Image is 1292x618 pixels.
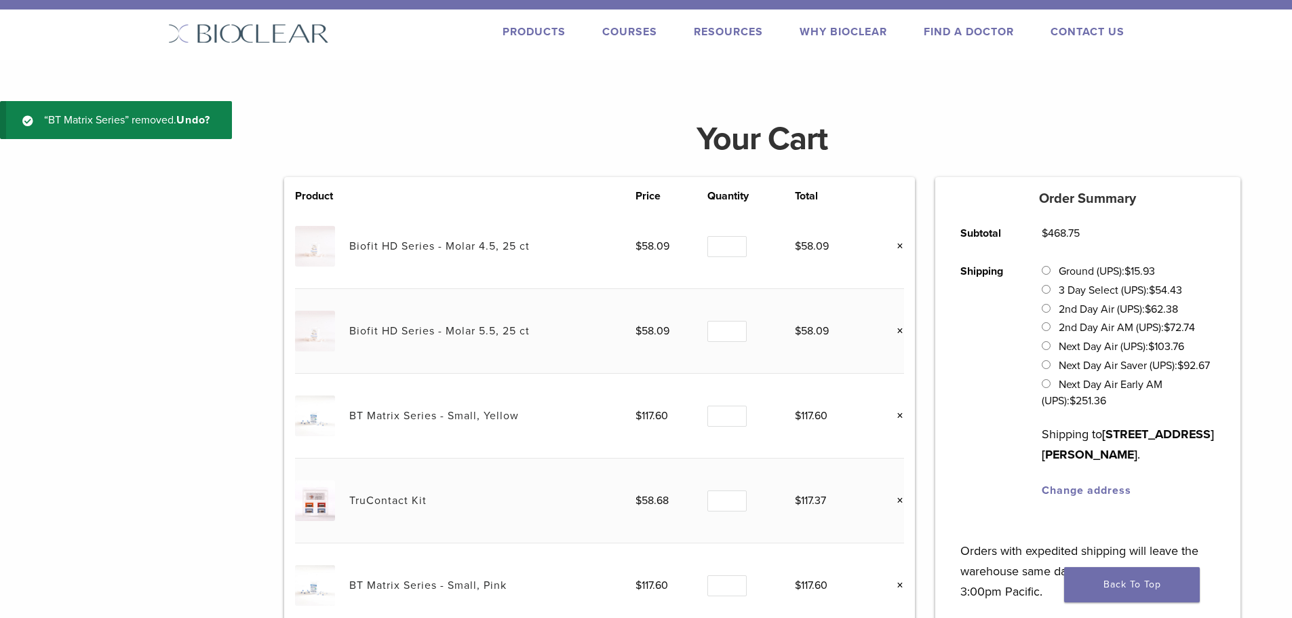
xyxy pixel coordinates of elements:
[795,324,801,338] span: $
[635,579,668,592] bdi: 117.60
[886,492,904,509] a: Remove this item
[886,577,904,594] a: Remove this item
[295,395,335,436] img: BT Matrix Series - Small, Yellow
[176,113,210,127] a: Undo?
[635,324,669,338] bdi: 58.09
[349,494,427,507] a: TruContact Kit
[795,494,801,507] span: $
[886,322,904,340] a: Remove this item
[635,239,669,253] bdi: 58.09
[635,188,707,204] th: Price
[1149,284,1155,297] span: $
[1059,321,1195,334] label: 2nd Day Air AM (UPS):
[349,239,530,253] a: Biofit HD Series - Molar 4.5, 25 ct
[795,188,867,204] th: Total
[1164,321,1170,334] span: $
[1042,427,1214,462] strong: [STREET_ADDRESS][PERSON_NAME]
[349,324,530,338] a: Biofit HD Series - Molar 5.5, 25 ct
[1070,394,1076,408] span: $
[886,237,904,255] a: Remove this item
[635,579,642,592] span: $
[1064,567,1200,602] a: Back To Top
[349,579,507,592] a: BT Matrix Series - Small, Pink
[168,24,329,43] img: Bioclear
[295,188,349,204] th: Product
[1124,265,1155,278] bdi: 15.93
[924,25,1014,39] a: Find A Doctor
[635,409,668,423] bdi: 117.60
[795,324,829,338] bdi: 58.09
[1177,359,1183,372] span: $
[1124,265,1131,278] span: $
[1177,359,1210,372] bdi: 92.67
[1059,340,1184,353] label: Next Day Air (UPS):
[1148,340,1154,353] span: $
[1059,284,1182,297] label: 3 Day Select (UPS):
[1051,25,1124,39] a: Contact Us
[1164,321,1195,334] bdi: 72.74
[295,480,335,520] img: TruContact Kit
[1042,227,1048,240] span: $
[503,25,566,39] a: Products
[694,25,763,39] a: Resources
[795,239,829,253] bdi: 58.09
[295,311,335,351] img: Biofit HD Series - Molar 5.5, 25 ct
[1042,378,1162,408] label: Next Day Air Early AM (UPS):
[795,409,827,423] bdi: 117.60
[800,25,887,39] a: Why Bioclear
[1042,424,1215,465] p: Shipping to .
[795,579,801,592] span: $
[1145,303,1178,316] bdi: 62.38
[635,494,642,507] span: $
[635,409,642,423] span: $
[295,226,335,266] img: Biofit HD Series - Molar 4.5, 25 ct
[635,494,669,507] bdi: 58.68
[1059,265,1155,278] label: Ground (UPS):
[945,252,1027,509] th: Shipping
[1059,359,1210,372] label: Next Day Air Saver (UPS):
[635,324,642,338] span: $
[602,25,657,39] a: Courses
[795,579,827,592] bdi: 117.60
[1042,227,1080,240] bdi: 468.75
[274,123,1251,155] h1: Your Cart
[1145,303,1151,316] span: $
[349,409,519,423] a: BT Matrix Series - Small, Yellow
[1042,484,1131,497] a: Change address
[1148,340,1184,353] bdi: 103.76
[295,565,335,605] img: BT Matrix Series - Small, Pink
[795,494,826,507] bdi: 117.37
[795,239,801,253] span: $
[795,409,801,423] span: $
[1059,303,1178,316] label: 2nd Day Air (UPS):
[935,191,1240,207] h5: Order Summary
[945,214,1027,252] th: Subtotal
[707,188,795,204] th: Quantity
[960,520,1215,602] p: Orders with expedited shipping will leave the warehouse same day if completed before 3:00pm Pacific.
[1149,284,1182,297] bdi: 54.43
[886,407,904,425] a: Remove this item
[635,239,642,253] span: $
[1070,394,1106,408] bdi: 251.36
